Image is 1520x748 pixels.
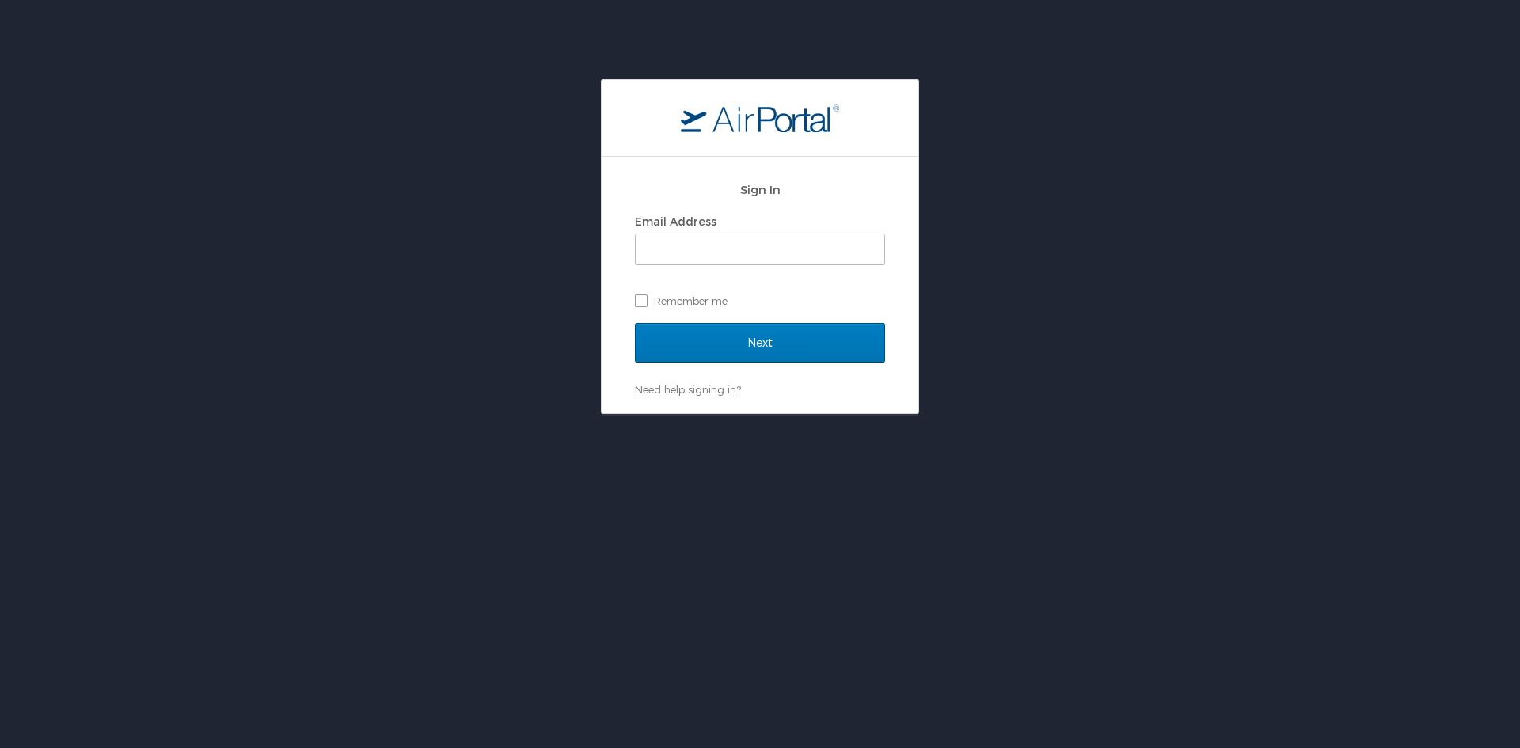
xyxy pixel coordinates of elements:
label: Email Address [635,215,716,228]
h2: Sign In [635,180,885,199]
label: Remember me [635,289,885,313]
img: logo [681,104,839,132]
input: Next [635,323,885,363]
a: Need help signing in? [635,383,741,396]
